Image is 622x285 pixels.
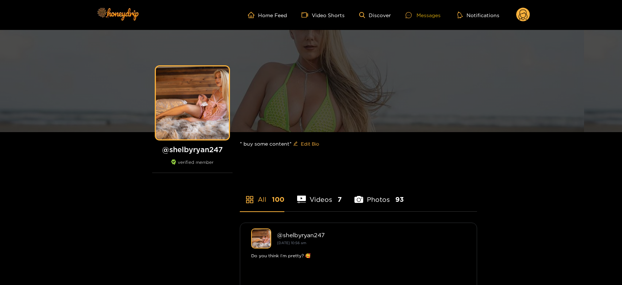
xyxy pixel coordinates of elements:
li: Photos [354,178,404,211]
img: shelbyryan247 [251,228,271,249]
span: home [248,12,258,18]
a: Discover [359,12,391,18]
div: * buy some content* [240,132,477,155]
li: Videos [297,178,342,211]
span: appstore [245,195,254,204]
span: video-camera [302,12,312,18]
div: Do you think I’m pretty? 🥰 [251,252,466,259]
span: Edit Bio [301,140,319,147]
li: All [240,178,284,211]
span: 7 [338,195,342,204]
span: edit [293,141,298,147]
span: 93 [395,195,404,204]
button: editEdit Bio [292,138,320,150]
div: verified member [152,159,233,173]
a: Video Shorts [302,12,345,18]
button: Notifications [455,11,502,19]
div: Messages [406,11,441,19]
span: 100 [272,195,284,204]
a: Home Feed [248,12,287,18]
h1: @ shelbyryan247 [152,145,233,154]
small: [DATE] 10:56 am [277,241,306,245]
div: @ shelbyryan247 [277,232,466,238]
